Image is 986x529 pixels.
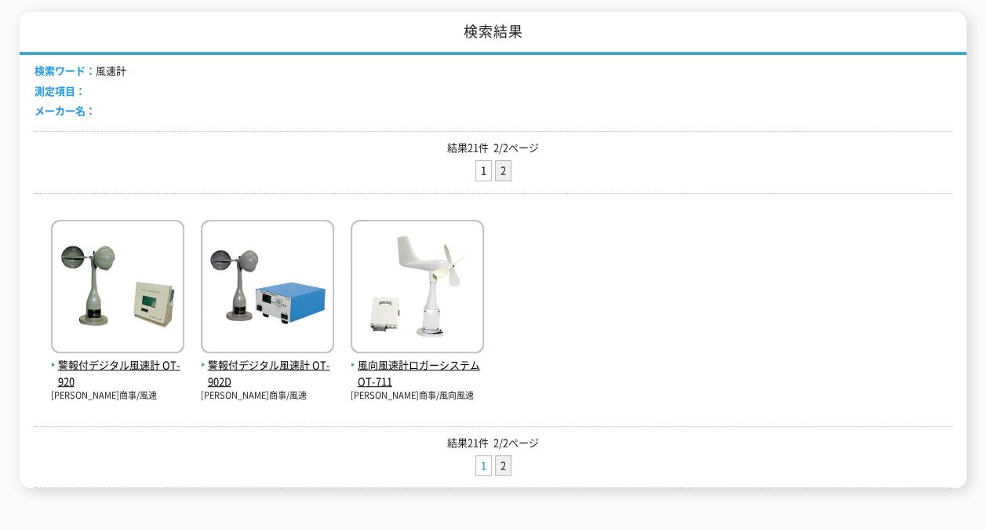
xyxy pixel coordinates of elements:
span: 警報付デジタル風速計 OT-920 [51,357,184,390]
li: 2 [495,160,511,181]
a: 警報付デジタル風速計 OT-920 [51,341,184,389]
li: 2 [495,455,511,476]
span: 風向風速計ロガーシステム OT-711 [351,357,484,390]
a: 1 [476,161,491,181]
span: 警報付デジタル風速計 OT-902D [201,357,334,390]
p: 結果21件 2/2ページ [35,140,952,156]
li: 風速計 [35,63,126,79]
img: OT-902D [201,220,334,357]
span: メーカー名： [35,103,96,118]
img: OT-711 [351,220,484,357]
a: 警報付デジタル風速計 OT-902D [201,341,334,389]
span: 検索ワード： [35,63,96,78]
p: [PERSON_NAME]商事/風速 [51,389,184,403]
h1: 検索結果 [20,12,966,55]
p: [PERSON_NAME]商事/風向風速 [351,389,484,403]
a: 風向風速計ロガーシステム OT-711 [351,341,484,389]
a: 1 [476,456,491,476]
p: [PERSON_NAME]商事/風速 [201,389,334,403]
p: 結果21件 2/2ページ [35,435,952,451]
img: OT-920 [51,220,184,357]
span: 測定項目： [35,83,86,98]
